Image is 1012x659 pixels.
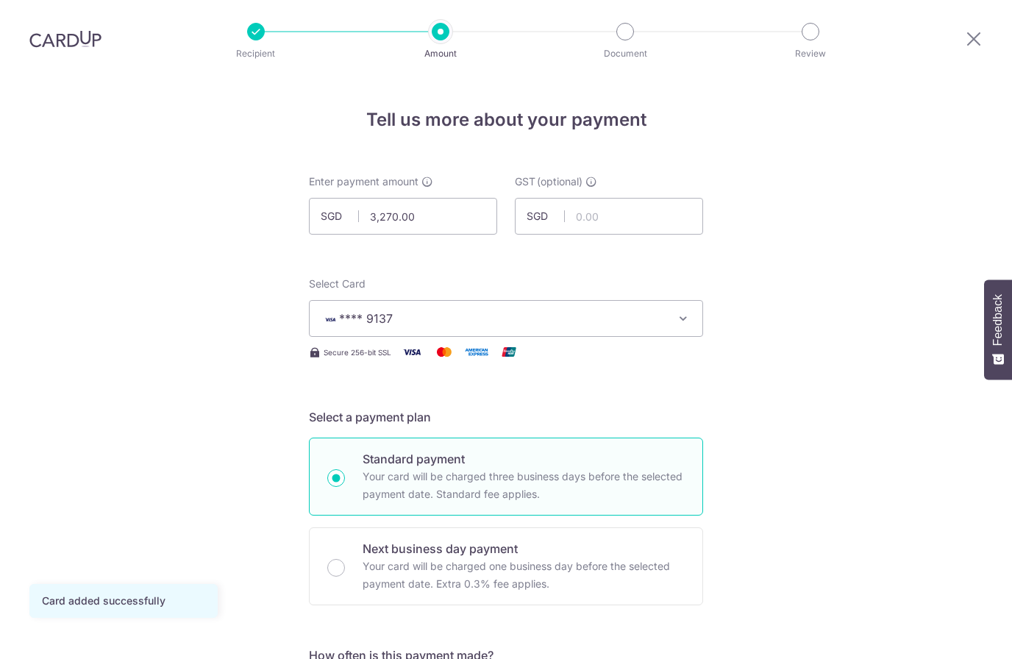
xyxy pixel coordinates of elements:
p: Standard payment [363,450,685,468]
p: Your card will be charged three business days before the selected payment date. Standard fee appl... [363,468,685,503]
input: 0.00 [309,198,497,235]
img: Mastercard [430,343,459,361]
p: Review [756,46,865,61]
h4: Tell us more about your payment [309,107,703,133]
span: (optional) [537,174,582,189]
div: Card added successfully [42,594,205,608]
span: SGD [321,209,359,224]
img: Union Pay [494,343,524,361]
img: VISA [321,314,339,324]
span: Enter payment amount [309,174,418,189]
p: Recipient [202,46,310,61]
span: Secure 256-bit SSL [324,346,391,358]
span: Feedback [991,294,1005,346]
p: Document [571,46,680,61]
input: 0.00 [515,198,703,235]
span: translation missing: en.payables.payment_networks.credit_card.summary.labels.select_card [309,277,366,290]
img: Visa [397,343,427,361]
img: CardUp [29,30,101,48]
span: SGD [527,209,565,224]
h5: Select a payment plan [309,408,703,426]
button: Feedback - Show survey [984,279,1012,380]
img: American Express [462,343,491,361]
p: Amount [386,46,495,61]
span: GST [515,174,535,189]
p: Next business day payment [363,540,685,558]
p: Your card will be charged one business day before the selected payment date. Extra 0.3% fee applies. [363,558,685,593]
